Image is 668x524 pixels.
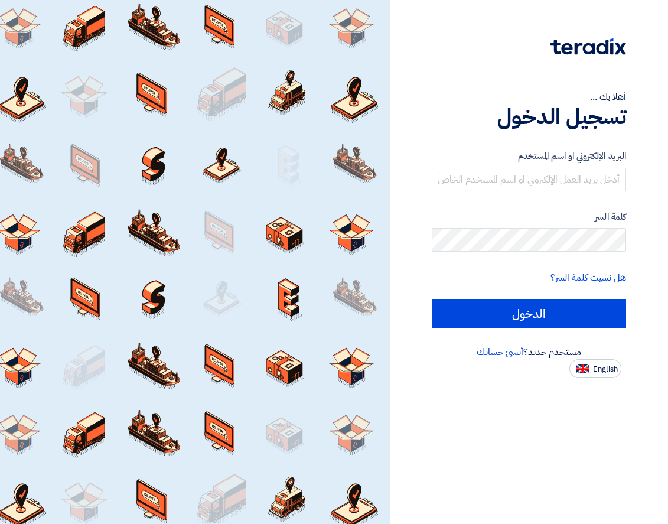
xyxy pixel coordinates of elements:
[432,168,626,191] input: أدخل بريد العمل الإلكتروني او اسم المستخدم الخاص بك ...
[550,271,626,285] a: هل نسيت كلمة السر؟
[432,104,626,130] h1: تسجيل الدخول
[432,345,626,359] div: مستخدم جديد؟
[432,149,626,163] label: البريد الإلكتروني او اسم المستخدم
[432,90,626,104] div: أهلا بك ...
[576,364,589,373] img: en-US.png
[432,299,626,328] input: الدخول
[550,38,626,55] img: Teradix logo
[569,359,621,378] button: English
[477,345,523,359] a: أنشئ حسابك
[432,210,626,224] label: كلمة السر
[593,365,618,373] span: English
